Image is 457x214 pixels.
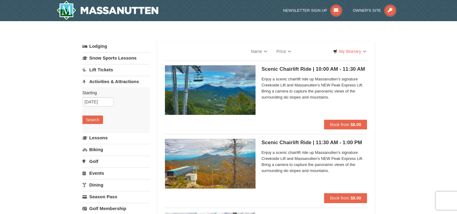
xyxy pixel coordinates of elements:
label: Starting [82,90,145,96]
span: Newsletter Sign Up [283,8,327,13]
a: Golf Membership [82,203,150,214]
strong: $8.00 [350,122,361,127]
strong: $8.00 [350,196,361,200]
span: Book from [330,196,349,200]
a: Events [82,167,150,179]
a: Lessons [82,132,150,143]
a: My Itinerary [329,47,370,56]
img: 24896431-1-a2e2611b.jpg [165,65,256,115]
span: Book from [330,122,349,127]
a: Golf [82,156,150,167]
a: Name [246,45,272,57]
a: Price [272,45,296,57]
button: Search [82,115,103,124]
a: Dining [82,179,150,190]
a: Snow Sports Lessons [82,52,150,63]
h5: Scenic Chairlift Ride | 11:30 AM - 1:00 PM [262,140,367,146]
img: 24896431-13-a88f1aaf.jpg [165,139,256,188]
a: Lift Tickets [82,64,150,75]
button: Book from $8.00 [324,120,367,129]
a: Massanutten Resort [56,1,159,20]
a: Lodging [82,41,150,52]
a: Newsletter Sign Up [283,8,342,13]
span: Owner's Site [353,8,381,13]
button: Book from $8.00 [324,193,367,203]
span: Enjoy a scenic chairlift ride up Massanutten’s signature Creekside Lift and Massanutten's NEW Pea... [262,76,367,100]
a: Season Pass [82,191,150,202]
a: Biking [82,144,150,155]
span: Enjoy a scenic chairlift ride up Massanutten’s signature Creekside Lift and Massanutten's NEW Pea... [262,150,367,174]
h5: Scenic Chairlift Ride | 10:00 AM - 11:30 AM [262,66,367,72]
img: Massanutten Resort Logo [56,1,159,20]
a: Activities & Attractions [82,76,150,87]
a: Owner's Site [353,8,396,13]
